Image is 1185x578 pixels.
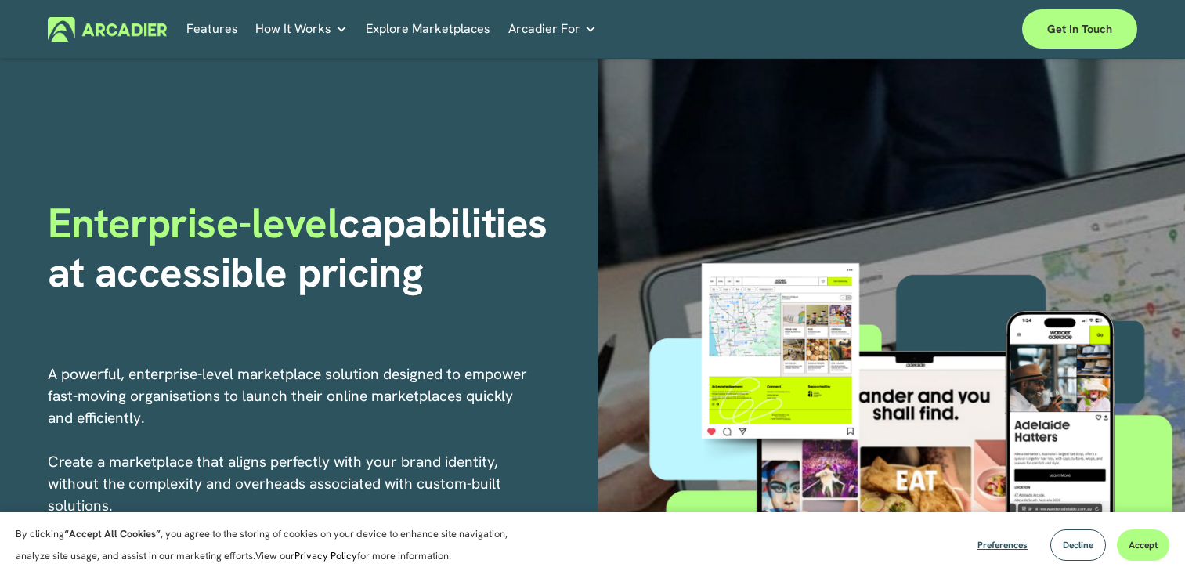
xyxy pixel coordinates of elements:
[48,17,168,42] img: Arcadier
[48,196,558,298] strong: capabilities at accessible pricing
[255,17,348,42] a: folder dropdown
[366,17,490,42] a: Explore Marketplaces
[977,539,1028,551] span: Preferences
[16,523,525,567] p: By clicking , you agree to the storing of cookies on your device to enhance site navigation, anal...
[255,18,331,40] span: How It Works
[186,17,238,42] a: Features
[1129,539,1158,551] span: Accept
[48,363,541,561] p: A powerful, enterprise-level marketplace solution designed to empower fast-moving organisations t...
[1050,529,1106,561] button: Decline
[508,18,580,40] span: Arcadier For
[294,549,357,562] a: Privacy Policy
[1022,9,1137,49] a: Get in touch
[508,17,597,42] a: folder dropdown
[966,529,1039,561] button: Preferences
[64,527,161,540] strong: “Accept All Cookies”
[48,196,339,250] span: Enterprise-level
[1063,539,1093,551] span: Decline
[1117,529,1169,561] button: Accept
